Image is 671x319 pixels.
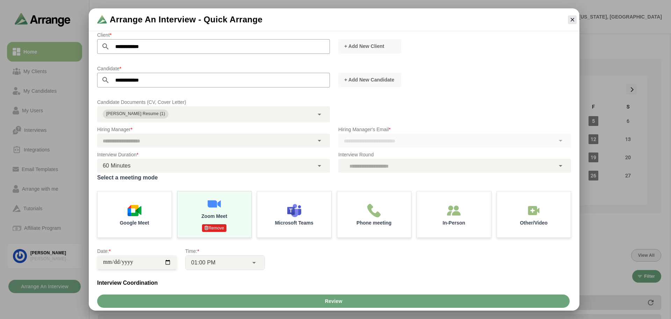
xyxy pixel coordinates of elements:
p: Zoom Meet [201,214,227,219]
p: Hiring Manager's Email [338,125,571,134]
span: 01:00 PM [191,258,216,267]
p: Remove Authentication [202,224,226,232]
p: Date: [97,247,177,255]
span: Arrange an Interview - Quick Arrange [110,14,262,25]
span: Review [324,295,342,308]
span: + Add New Candidate [344,76,394,83]
p: Time: [185,247,265,255]
p: Phone meeting [356,220,391,225]
p: Other/Video [520,220,548,225]
p: Interview Round [338,150,571,159]
div: [PERSON_NAME] Resume (1) [106,111,165,118]
p: Google Meet [120,220,149,225]
p: In-Person [442,220,465,225]
p: Candidate [97,64,330,73]
img: Google Meet [128,204,142,218]
label: Select a meeting mode [97,173,571,183]
span: + Add New Client [344,43,384,50]
button: + Add New Candidate [338,73,401,87]
span: 60 Minutes [103,161,131,170]
img: Zoom Meet [207,197,221,211]
p: Hiring Manager [97,125,330,134]
p: Candidate Documents (CV, Cover Letter) [97,98,330,106]
p: Interview Duration [97,150,330,159]
img: In-Person [527,204,541,218]
h3: Interview Coordination [97,278,571,288]
img: Microsoft Teams [287,204,301,218]
p: Client [97,31,330,39]
button: Review [97,295,570,308]
button: + Add New Client [338,39,401,54]
p: Microsoft Teams [275,220,313,225]
img: In-Person [447,204,461,218]
img: Phone meeting [367,204,381,218]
